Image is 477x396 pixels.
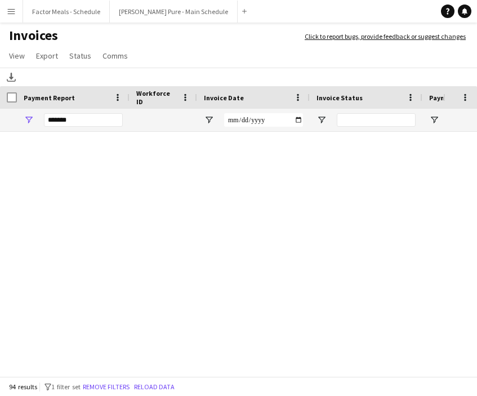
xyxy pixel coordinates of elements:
[98,48,132,63] a: Comms
[69,51,91,61] span: Status
[44,113,123,127] input: Payment Report Filter Input
[23,1,110,23] button: Factor Meals - Schedule
[305,32,466,42] a: Click to report bugs, provide feedback or suggest changes
[24,115,34,125] button: Open Filter Menu
[102,51,128,61] span: Comms
[204,94,244,102] span: Invoice Date
[65,48,96,63] a: Status
[110,1,238,23] button: [PERSON_NAME] Pure - Main Schedule
[429,115,439,125] button: Open Filter Menu
[136,89,177,106] span: Workforce ID
[337,113,416,127] input: Invoice Status Filter Input
[204,115,214,125] button: Open Filter Menu
[5,48,29,63] a: View
[36,51,58,61] span: Export
[5,70,18,84] app-action-btn: Download
[32,48,63,63] a: Export
[132,381,177,393] button: Reload data
[24,94,75,102] span: Payment Report
[51,382,81,391] span: 1 filter set
[224,113,303,127] input: Invoice Date Filter Input
[316,94,363,102] span: Invoice Status
[316,115,327,125] button: Open Filter Menu
[81,381,132,393] button: Remove filters
[9,51,25,61] span: View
